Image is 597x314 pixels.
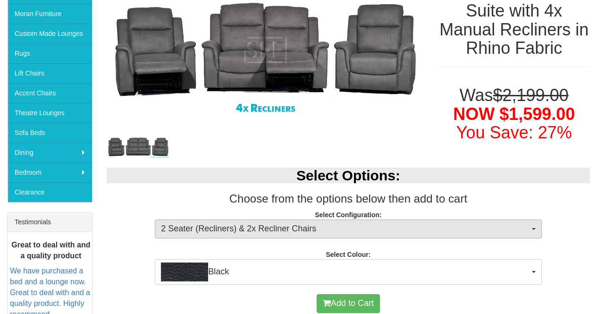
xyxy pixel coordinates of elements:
[8,24,92,43] a: Custom Made Lounges
[8,103,92,123] a: Theatre Lounges
[8,212,92,232] div: Testimonials
[8,63,92,83] a: Lift Chairs
[317,294,380,313] button: Add to Cart
[107,193,590,205] h3: Choose from the options below then add to cart
[8,4,92,24] a: Moran Furniture
[161,223,529,235] span: 2 Seater (Recliners) & 2x Recliner Chairs
[8,123,92,143] a: Sofa Beds
[456,123,572,142] font: You Save: 27%
[315,211,382,219] strong: Select Configuration:
[438,86,590,142] h1: Was
[326,251,370,258] strong: Select Colour:
[8,43,92,63] a: Rugs
[161,263,529,281] span: Black
[155,220,541,238] button: 2 Seater (Recliners) & 2x Recliner Chairs
[8,143,92,162] a: Dining
[493,85,569,105] del: $2,199.00
[11,240,90,259] b: Great to deal with and a quality product
[8,182,92,202] a: Clearance
[296,168,400,183] b: Select Options:
[155,259,541,285] button: BlackBlack
[8,83,92,103] a: Accent Chairs
[453,104,575,124] span: NOW $1,599.00
[8,162,92,182] a: Bedroom
[161,263,208,281] img: Black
